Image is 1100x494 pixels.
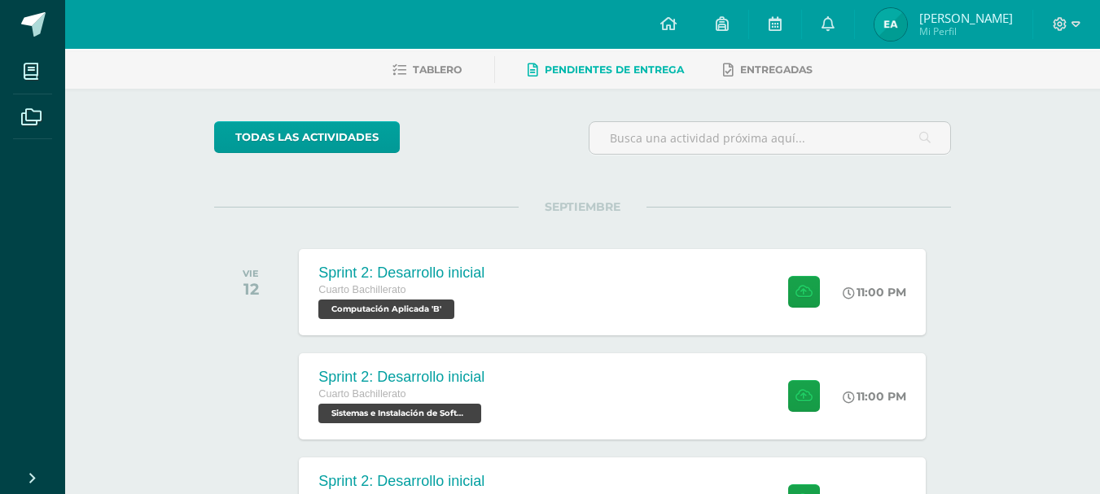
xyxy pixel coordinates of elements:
div: VIE [243,268,259,279]
input: Busca una actividad próxima aquí... [589,122,950,154]
span: Sistemas e Instalación de Software 'B' [318,404,481,423]
a: todas las Actividades [214,121,400,153]
span: SEPTIEMBRE [519,199,646,214]
a: Tablero [392,57,462,83]
div: 11:00 PM [843,389,906,404]
div: Sprint 2: Desarrollo inicial [318,369,485,386]
span: Computación Aplicada 'B' [318,299,454,319]
div: Sprint 2: Desarrollo inicial [318,264,484,282]
div: 11:00 PM [843,285,906,299]
div: 12 [243,279,259,299]
a: Entregadas [723,57,813,83]
span: Pendientes de entrega [545,63,684,76]
span: [PERSON_NAME] [919,10,1013,26]
a: Pendientes de entrega [528,57,684,83]
img: c1bcb6864882dc5bb1dafdcee22773f2.png [874,8,907,41]
span: Mi Perfil [919,24,1013,38]
span: Tablero [413,63,462,76]
div: Sprint 2: Desarrollo inicial [318,473,484,490]
span: Cuarto Bachillerato [318,284,405,295]
span: Cuarto Bachillerato [318,388,405,400]
span: Entregadas [740,63,813,76]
